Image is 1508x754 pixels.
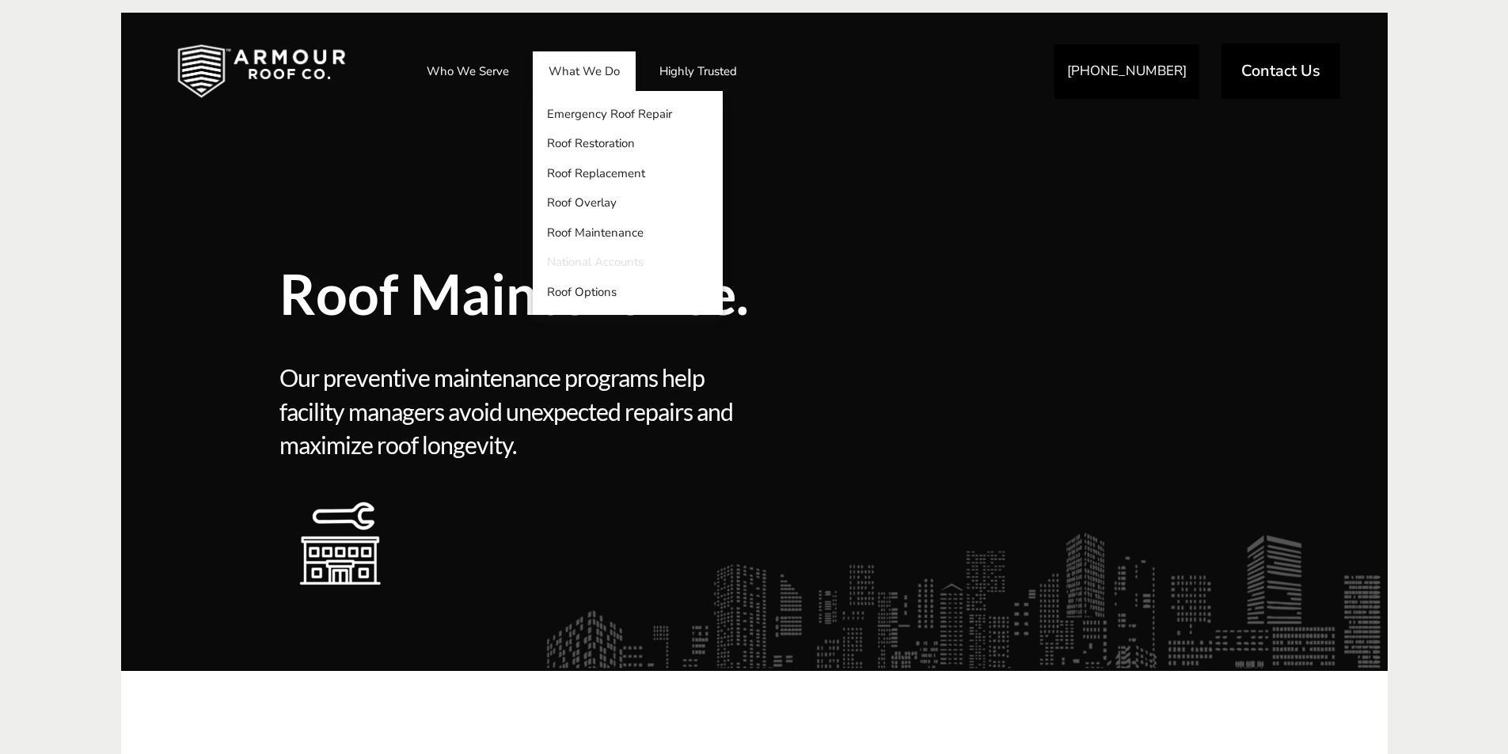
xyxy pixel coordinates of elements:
[411,51,525,91] a: Who We Serve
[533,158,723,188] a: Roof Replacement
[533,277,723,307] a: Roof Options
[152,32,370,111] img: Industrial and Commercial Roofing Company | Armour Roof Co.
[1241,63,1320,79] span: Contact Us
[533,99,723,129] a: Emergency Roof Repair
[533,248,723,278] a: National Accounts
[533,218,723,248] a: Roof Maintenance
[644,51,753,91] a: Highly Trusted
[533,129,723,159] a: Roof Restoration
[1221,44,1340,99] a: Contact Us
[533,188,723,218] a: Roof Overlay
[279,266,984,321] span: Roof Maintenance.
[1054,44,1199,99] a: [PHONE_NUMBER]
[533,51,636,91] a: What We Do
[279,361,749,462] span: Our preventive maintenance programs help facility managers avoid unexpected repairs and maximize ...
